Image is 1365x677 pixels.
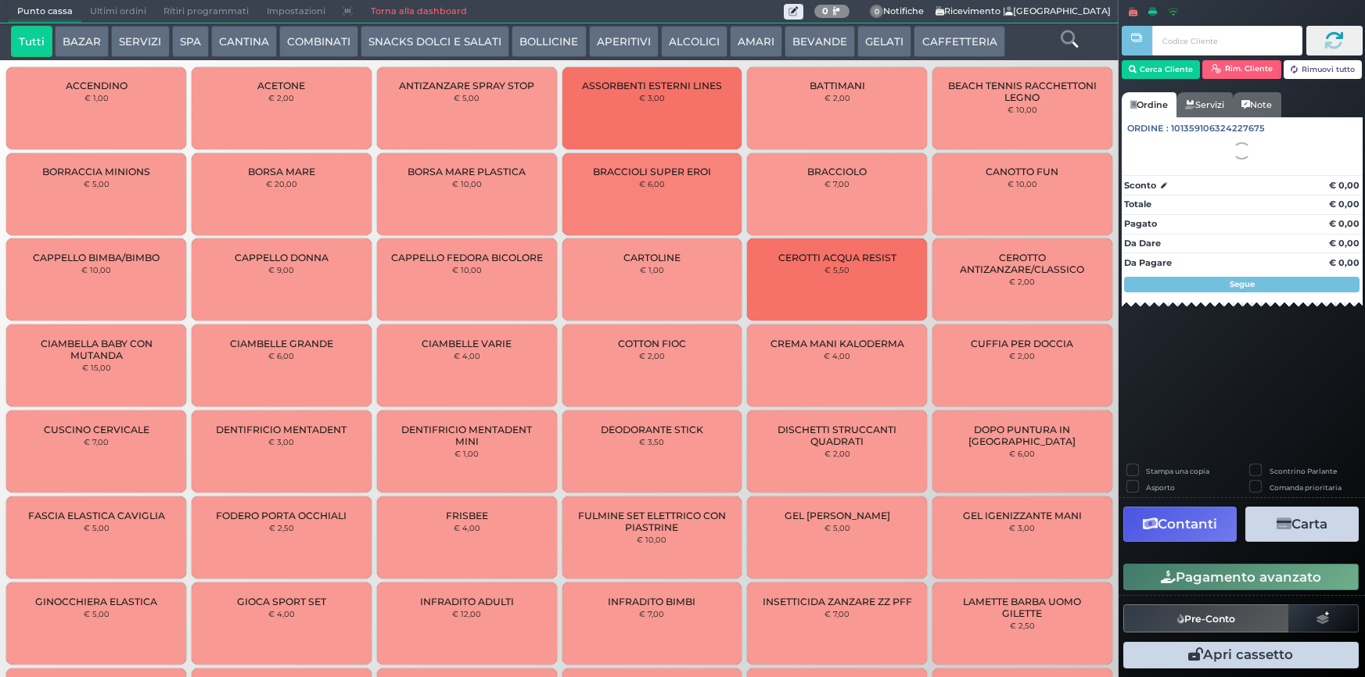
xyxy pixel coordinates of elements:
[1123,642,1359,668] button: Apri cassetto
[399,80,534,91] span: ANTIZANZARE SPRAY STOP
[361,1,475,23] a: Torna alla dashboard
[1176,92,1233,117] a: Servizi
[589,26,659,57] button: APERITIVI
[42,166,150,177] span: BORRACCIA MINIONS
[1284,60,1363,79] button: Rimuovi tutto
[1124,199,1151,210] strong: Totale
[1124,218,1157,229] strong: Pagato
[1122,60,1201,79] button: Cerca Cliente
[452,265,482,274] small: € 10,00
[216,424,347,435] span: DENTIFRICIO MENTADENT
[268,93,294,102] small: € 2,00
[454,351,480,360] small: € 4,00
[211,26,277,57] button: CANTINA
[257,80,305,91] span: ACETONE
[822,5,828,16] b: 0
[640,265,664,274] small: € 1,00
[824,523,850,532] small: € 5,00
[824,609,850,618] small: € 7,00
[55,26,109,57] button: BAZAR
[390,424,544,447] span: DENTIFRICIO MENTADENT MINI
[1124,238,1161,249] strong: Da Dare
[258,1,334,23] span: Impostazioni
[763,596,912,607] span: INSETTICIDA ZANZARE ZZ PFF
[914,26,1004,57] button: CAFFETTERIA
[857,26,911,57] button: GELATI
[824,449,850,458] small: € 2,00
[1146,482,1175,493] label: Asporto
[1202,60,1281,79] button: Rim. Cliente
[33,252,160,263] span: CAPPELLO BIMBA/BIMBO
[1124,257,1172,268] strong: Da Pagare
[824,93,850,102] small: € 2,00
[986,166,1058,177] span: CANOTTO FUN
[575,510,728,533] span: FULMINE SET ELETTRICO CON PIASTRINE
[785,510,890,521] span: GEL [PERSON_NAME]
[235,252,329,263] span: CAPPELLO DONNA
[420,596,514,607] span: INFRADITO ADULTI
[639,609,664,618] small: € 7,00
[824,265,850,274] small: € 5,50
[84,179,110,188] small: € 5,00
[81,265,111,274] small: € 10,00
[452,179,482,188] small: € 10,00
[9,1,81,23] span: Punto cassa
[608,596,695,607] span: INFRADITO BIMBI
[661,26,727,57] button: ALCOLICI
[268,351,294,360] small: € 6,00
[946,424,1099,447] span: DOPO PUNTURA IN [GEOGRAPHIC_DATA]
[1329,218,1360,229] strong: € 0,00
[639,437,664,446] small: € 3,50
[1123,507,1237,542] button: Contanti
[1329,257,1360,268] strong: € 0,00
[1009,449,1035,458] small: € 6,00
[1009,351,1035,360] small: € 2,00
[230,338,333,349] span: CIAMBELLE GRANDE
[946,596,1099,619] span: LAMETTE BARBA UOMO GILETTE
[639,351,665,360] small: € 2,00
[408,166,526,177] span: BORSA MARE PLASTICA
[1152,26,1302,56] input: Codice Cliente
[1009,523,1035,532] small: € 3,00
[155,1,257,23] span: Ritiri programmati
[593,166,711,177] span: BRACCIOLI SUPER EROI
[512,26,586,57] button: BOLLICINE
[760,424,914,447] span: DISCHETTI STRUCCANTI QUADRATI
[248,166,315,177] span: BORSA MARE
[268,437,294,446] small: € 3,00
[1008,105,1037,114] small: € 10,00
[111,26,169,57] button: SERVIZI
[785,26,855,57] button: BEVANDE
[639,179,665,188] small: € 6,00
[84,93,109,102] small: € 1,00
[623,252,681,263] span: CARTOLINE
[1329,238,1360,249] strong: € 0,00
[28,510,165,521] span: FASCIA ELASTICA CAVIGLIA
[582,80,722,91] span: ASSORBENTI ESTERNI LINES
[1010,621,1035,630] small: € 2,50
[35,596,157,607] span: GINOCCHIERA ELASTICA
[216,510,347,521] span: FODERO PORTA OCCHIALI
[601,424,703,435] span: DEODORANTE STICK
[1122,92,1176,117] a: Ordine
[946,252,1099,275] span: CEROTTO ANTIZANZARE/CLASSICO
[446,510,488,521] span: FRISBEE
[1329,199,1360,210] strong: € 0,00
[66,80,128,91] span: ACCENDINO
[454,449,479,458] small: € 1,00
[11,26,52,57] button: Tutti
[1123,604,1289,632] button: Pre-Conto
[637,535,666,544] small: € 10,00
[422,338,512,349] span: CIAMBELLE VARIE
[268,265,294,274] small: € 9,00
[1146,466,1209,476] label: Stampa una copia
[1230,279,1255,289] strong: Segue
[1270,466,1337,476] label: Scontrino Parlante
[84,437,109,446] small: € 7,00
[963,510,1082,521] span: GEL IGENIZZANTE MANI
[807,166,867,177] span: BRACCIOLO
[971,338,1073,349] span: CUFFIA PER DOCCIA
[824,351,850,360] small: € 4,00
[778,252,896,263] span: CEROTTI ACQUA RESIST
[20,338,173,361] span: CIAMBELLA BABY CON MUTANDA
